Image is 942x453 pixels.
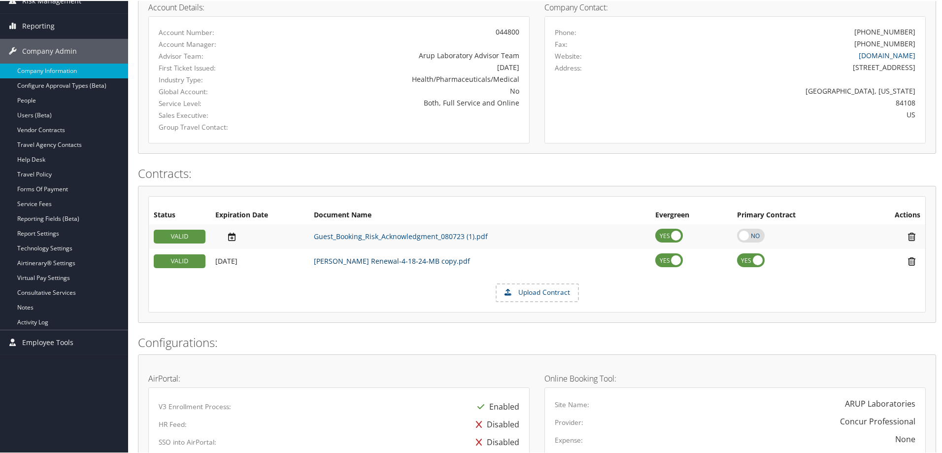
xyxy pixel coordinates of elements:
label: Address: [555,62,582,72]
label: Phone: [555,27,576,36]
th: Expiration Date [210,206,309,223]
h4: Online Booking Tool: [544,374,926,382]
th: Status [149,206,210,223]
div: VALID [154,229,205,243]
h4: AirPortal: [148,374,530,382]
div: 84108 [649,97,916,107]
span: Employee Tools [22,329,73,354]
div: Disabled [471,432,519,450]
div: Add/Edit Date [215,231,304,241]
label: Expense: [555,434,583,444]
div: Add/Edit Date [215,256,304,265]
div: No [284,85,519,95]
div: Disabled [471,415,519,432]
div: None [895,432,915,444]
label: Group Travel Contact: [159,121,269,131]
div: Both, Full Service and Online [284,97,519,107]
a: [PERSON_NAME] Renewal-4-18-24-MB copy.pdf [314,255,470,265]
span: [DATE] [215,255,237,265]
h2: Configurations: [138,333,936,350]
label: HR Feed: [159,418,187,428]
div: Health/Pharmaceuticals/Medical [284,73,519,83]
div: 044800 [284,26,519,36]
label: Site Name: [555,399,589,409]
a: [DOMAIN_NAME] [859,50,915,59]
label: Global Account: [159,86,269,96]
th: Primary Contract [732,206,859,223]
label: Industry Type: [159,74,269,84]
th: Evergreen [650,206,732,223]
label: Advisor Team: [159,50,269,60]
label: Account Number: [159,27,269,36]
div: ARUP Laboratories [845,397,915,409]
div: [STREET_ADDRESS] [649,61,916,71]
label: Provider: [555,417,583,426]
i: Remove Contract [903,255,920,266]
h4: Account Details: [148,2,530,10]
th: Actions [859,206,925,223]
label: Service Level: [159,98,269,107]
label: Account Manager: [159,38,269,48]
label: SSO into AirPortal: [159,436,216,446]
label: Fax: [555,38,568,48]
th: Document Name [309,206,650,223]
label: Upload Contract [497,283,578,300]
div: US [649,108,916,119]
a: Guest_Booking_Risk_Acknowledgment_080723 (1).pdf [314,231,488,240]
div: [PHONE_NUMBER] [854,37,915,48]
label: First Ticket Issued: [159,62,269,72]
h2: Contracts: [138,164,936,181]
div: Arup Laboratory Advisor Team [284,49,519,60]
span: Reporting [22,13,55,37]
div: VALID [154,253,205,267]
div: [DATE] [284,61,519,71]
span: Company Admin [22,38,77,63]
label: Sales Executive: [159,109,269,119]
i: Remove Contract [903,231,920,241]
div: [PHONE_NUMBER] [854,26,915,36]
div: Concur Professional [840,415,915,426]
div: Enabled [472,397,519,415]
label: V3 Enrollment Process: [159,401,231,411]
label: Website: [555,50,582,60]
div: [GEOGRAPHIC_DATA], [US_STATE] [649,85,916,95]
h4: Company Contact: [544,2,926,10]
